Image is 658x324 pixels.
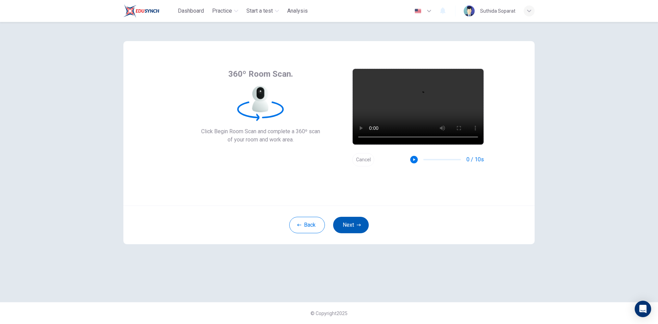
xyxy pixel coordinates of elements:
button: Dashboard [175,5,207,17]
span: © Copyright 2025 [310,311,348,316]
img: en [414,9,422,14]
button: Start a test [244,5,282,17]
button: Practice [209,5,241,17]
span: Click Begin Room Scan and complete a 360º scan [201,127,320,136]
span: 0 / 10s [466,155,484,164]
img: Profile picture [464,5,475,16]
button: Back [289,217,325,233]
span: Practice [212,7,232,15]
span: 360º Room Scan. [228,68,293,79]
a: Train Test logo [123,4,175,18]
button: Next [333,217,369,233]
button: Cancel [352,153,374,166]
span: of your room and work area. [201,136,320,144]
span: Analysis [287,7,308,15]
div: Open Intercom Messenger [635,301,651,317]
span: Dashboard [178,7,204,15]
img: Train Test logo [123,4,159,18]
button: Analysis [284,5,310,17]
div: Suthida Soparat [480,7,515,15]
span: Start a test [246,7,273,15]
